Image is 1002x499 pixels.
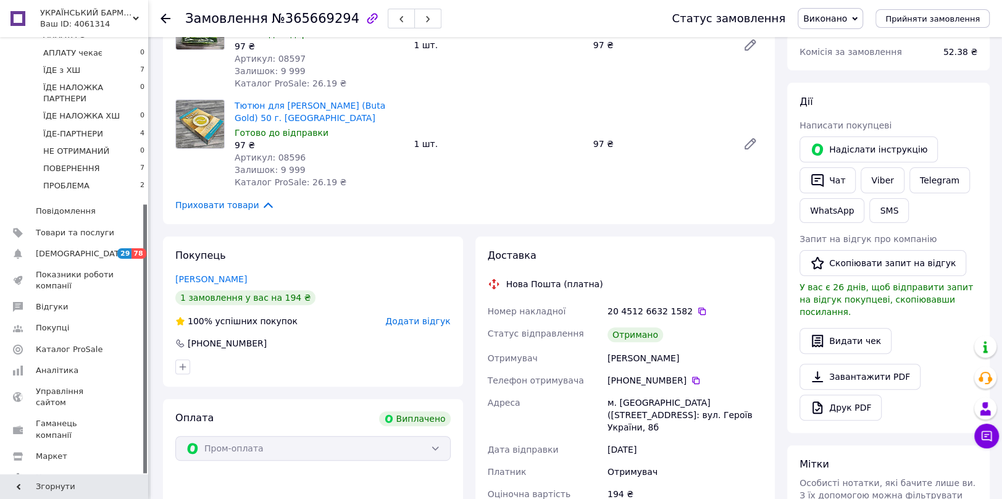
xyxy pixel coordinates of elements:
[800,120,891,130] span: Написати покупцеві
[488,375,584,385] span: Телефон отримувача
[379,411,451,426] div: Виплачено
[36,344,102,355] span: Каталог ProSale
[36,365,78,376] span: Аналітика
[36,418,114,440] span: Гаманець компанії
[40,19,148,30] div: Ваш ID: 4061314
[488,329,584,338] span: Статус відправлення
[607,374,762,387] div: [PHONE_NUMBER]
[43,65,80,76] span: ЇДЕ з ХШ
[800,364,921,390] a: Завантажити PDF
[235,153,306,162] span: Артикул: 08596
[974,424,999,448] button: Чат з покупцем
[235,177,346,187] span: Каталог ProSale: 26.19 ₴
[861,167,904,193] a: Viber
[175,290,315,305] div: 1 замовлення у вас на 194 ₴
[36,386,114,408] span: Управління сайтом
[235,101,385,123] a: Тютюн для [PERSON_NAME] (Buta Gold) 50 г. [GEOGRAPHIC_DATA]
[800,234,937,244] span: Запит на відгук про компанію
[488,306,566,316] span: Номер накладної
[36,301,68,312] span: Відгуки
[409,135,588,153] div: 1 шт.
[185,11,268,26] span: Замовлення
[43,111,120,122] span: ЇДЕ НАЛОЖКА ХШ
[40,7,133,19] span: УКРАЇНСЬКИЙ БАРМАЛЄЙ
[800,395,882,421] a: Друк PDF
[188,316,212,326] span: 100%
[36,227,114,238] span: Товари та послуги
[800,167,856,193] button: Чат
[140,48,144,59] span: 0
[588,36,733,54] div: 97 ₴
[36,451,67,462] span: Маркет
[175,412,214,424] span: Оплата
[140,163,144,174] span: 7
[488,249,536,261] span: Доставка
[885,14,980,23] span: Прийняти замовлення
[36,206,96,217] span: Повідомлення
[235,165,306,175] span: Залишок: 9 999
[175,274,247,284] a: [PERSON_NAME]
[800,198,864,223] a: WhatsApp
[607,305,762,317] div: 20 4512 6632 1582
[43,82,140,104] span: ЇДЕ НАЛОЖКА ПАРТНЕРИ
[117,248,132,259] span: 29
[235,29,328,39] span: Готово до відправки
[175,315,298,327] div: успішних покупок
[140,128,144,140] span: 4
[235,40,404,52] div: 97 ₴
[176,100,224,148] img: Тютюн для кальяну Sheikh (Buta Gold) 50 г. Пачка
[235,66,306,76] span: Залишок: 9 999
[43,128,103,140] span: ЇДЕ-ПАРТНЕРИ
[800,136,938,162] button: Надіслати інструкцію
[605,347,765,369] div: [PERSON_NAME]
[235,128,328,138] span: Готово до відправки
[36,248,127,259] span: [DEMOGRAPHIC_DATA]
[869,198,909,223] button: SMS
[175,198,275,212] span: Приховати товари
[186,337,268,350] div: [PHONE_NUMBER]
[161,12,170,25] div: Повернутися назад
[140,65,144,76] span: 7
[672,12,785,25] div: Статус замовлення
[140,180,144,191] span: 2
[488,489,570,499] span: Оціночна вартість
[800,328,891,354] button: Видати чек
[43,163,100,174] span: ПОВЕРНЕННЯ
[800,250,966,276] button: Скопіювати запит на відгук
[175,249,226,261] span: Покупець
[803,14,847,23] span: Виконано
[385,316,450,326] span: Додати відгук
[140,111,144,122] span: 0
[607,327,663,342] div: Отримано
[272,11,359,26] span: №365669294
[875,9,990,28] button: Прийняти замовлення
[800,47,902,57] span: Комісія за замовлення
[488,398,520,408] span: Адреса
[605,461,765,483] div: Отримувач
[605,392,765,438] div: м. [GEOGRAPHIC_DATA] ([STREET_ADDRESS]: вул. Героїв України, 8б
[235,139,404,151] div: 97 ₴
[909,167,970,193] a: Telegram
[140,82,144,104] span: 0
[800,282,973,317] span: У вас є 26 днів, щоб відправити запит на відгук покупцеві, скопіювавши посилання.
[488,353,538,363] span: Отримувач
[43,48,102,59] span: АПЛАТУ чекає
[140,146,144,157] span: 0
[36,269,114,291] span: Показники роботи компанії
[738,132,762,156] a: Редагувати
[503,278,606,290] div: Нова Пошта (платна)
[43,180,90,191] span: ПРОБЛЕМА
[488,467,527,477] span: Платник
[409,36,588,54] div: 1 шт.
[800,96,812,107] span: Дії
[943,47,977,57] span: 52.38 ₴
[36,322,69,333] span: Покупці
[36,472,99,483] span: Налаштування
[132,248,146,259] span: 78
[235,78,346,88] span: Каталог ProSale: 26.19 ₴
[588,135,733,153] div: 97 ₴
[235,54,306,64] span: Артикул: 08597
[738,33,762,57] a: Редагувати
[43,146,109,157] span: НЕ ОТРИМАНИЙ
[605,438,765,461] div: [DATE]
